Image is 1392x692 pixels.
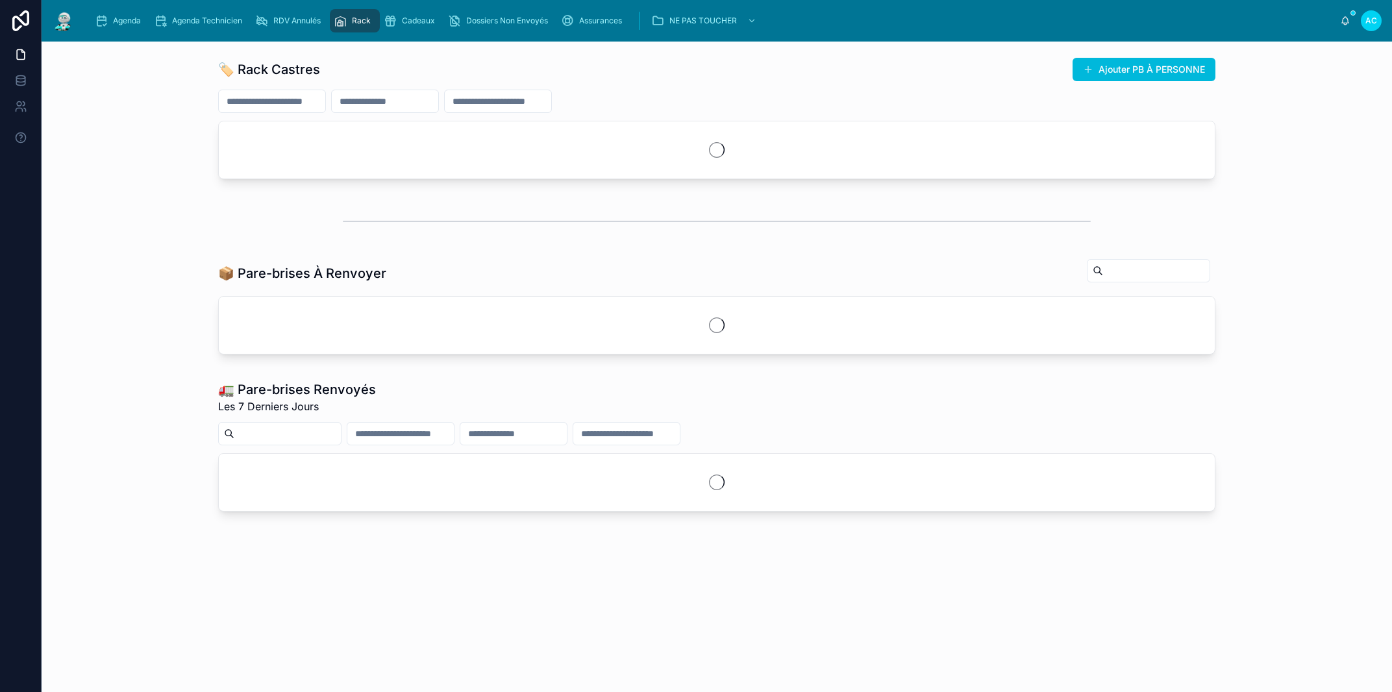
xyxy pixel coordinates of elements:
[218,380,376,399] h1: 🚛 Pare-brises Renvoyés
[91,9,150,32] a: Agenda
[444,9,557,32] a: Dossiers Non Envoyés
[218,60,320,79] h1: 🏷️ Rack Castres
[113,16,141,26] span: Agenda
[330,9,380,32] a: Rack
[273,16,321,26] span: RDV Annulés
[251,9,330,32] a: RDV Annulés
[218,264,386,282] h1: 📦 Pare-brises À Renvoyer
[172,16,242,26] span: Agenda Technicien
[86,6,1340,35] div: scrollable content
[150,9,251,32] a: Agenda Technicien
[579,16,622,26] span: Assurances
[1365,16,1377,26] span: AC
[647,9,763,32] a: NE PAS TOUCHER
[466,16,548,26] span: Dossiers Non Envoyés
[218,399,376,414] span: Les 7 Derniers Jours
[352,16,371,26] span: Rack
[52,10,75,31] img: App logo
[380,9,444,32] a: Cadeaux
[669,16,737,26] span: NE PAS TOUCHER
[402,16,435,26] span: Cadeaux
[557,9,631,32] a: Assurances
[1073,58,1215,81] button: Ajouter PB À PERSONNE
